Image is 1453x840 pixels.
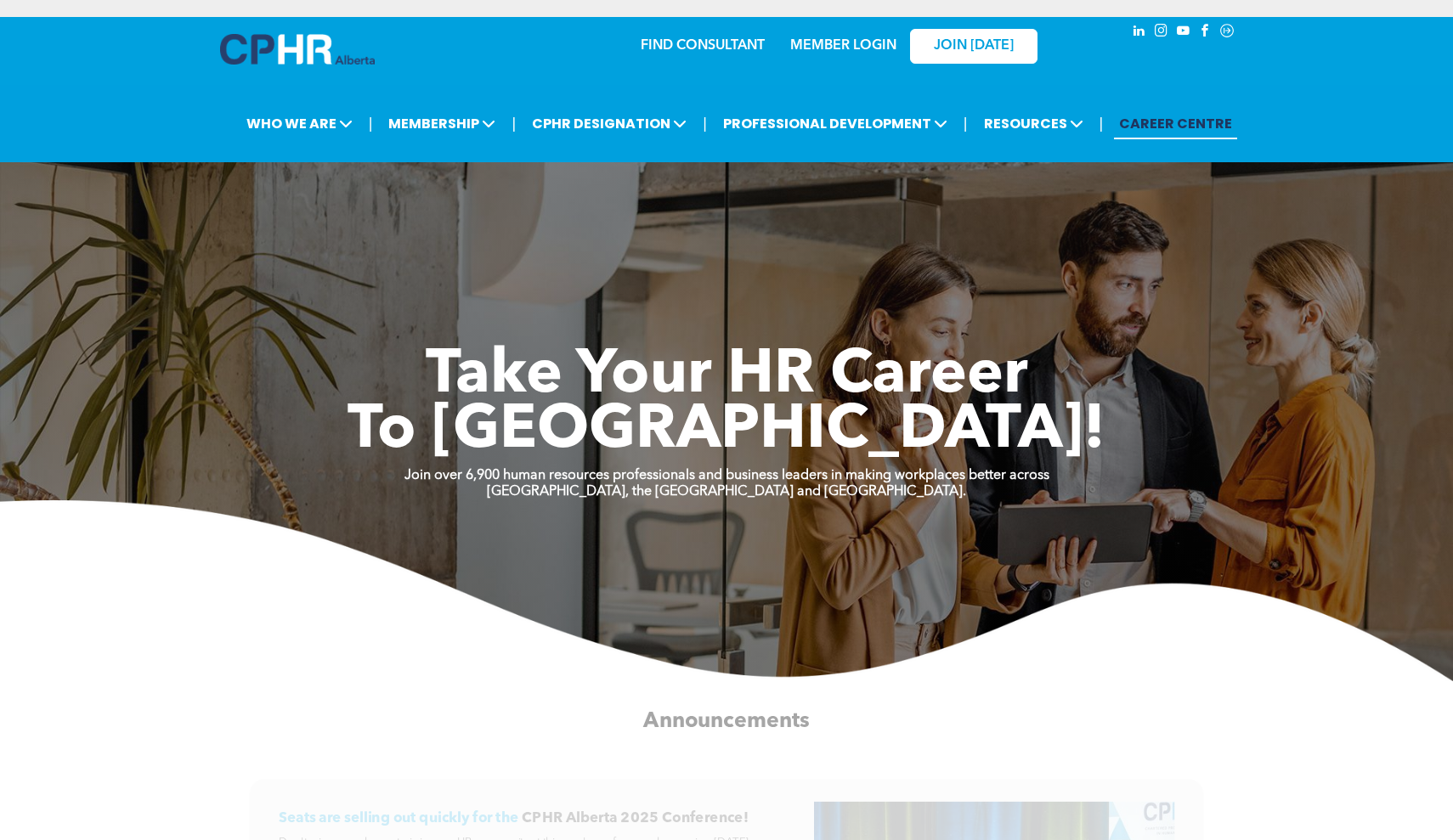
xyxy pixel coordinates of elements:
[383,108,500,139] span: MEMBERSHIP
[718,108,953,139] span: PROFESSIONAL DEVELOPMENT
[220,34,375,65] img: A blue and white logo for cp alberta
[1173,21,1192,44] a: youtube
[1100,106,1104,141] li: |
[522,811,748,826] span: CPHR Alberta 2025 Conference!
[426,346,1028,407] span: Take Your HR Career
[790,39,896,53] a: MEMBER LOGIN
[1114,108,1237,139] a: CAREER CENTRE
[910,29,1037,64] a: JOIN [DATE]
[279,811,519,826] span: Seats are selling out quickly for the
[348,401,1105,462] span: To [GEOGRAPHIC_DATA]!
[1218,21,1236,44] a: Social network
[703,106,707,141] li: |
[1151,21,1170,44] a: instagram
[241,108,358,139] span: WHO WE ARE
[512,106,516,141] li: |
[964,106,968,141] li: |
[527,108,692,139] span: CPHR DESIGNATION
[369,106,373,141] li: |
[404,469,1049,482] strong: Join over 6,900 human resources professionals and business leaders in making workplaces better ac...
[643,711,809,732] span: Announcements
[934,38,1014,54] span: JOIN [DATE]
[1129,21,1148,44] a: linkedin
[641,39,765,53] a: FIND CONSULTANT
[1196,21,1214,44] a: facebook
[979,108,1088,139] span: RESOURCES
[487,485,966,499] strong: [GEOGRAPHIC_DATA], the [GEOGRAPHIC_DATA] and [GEOGRAPHIC_DATA].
